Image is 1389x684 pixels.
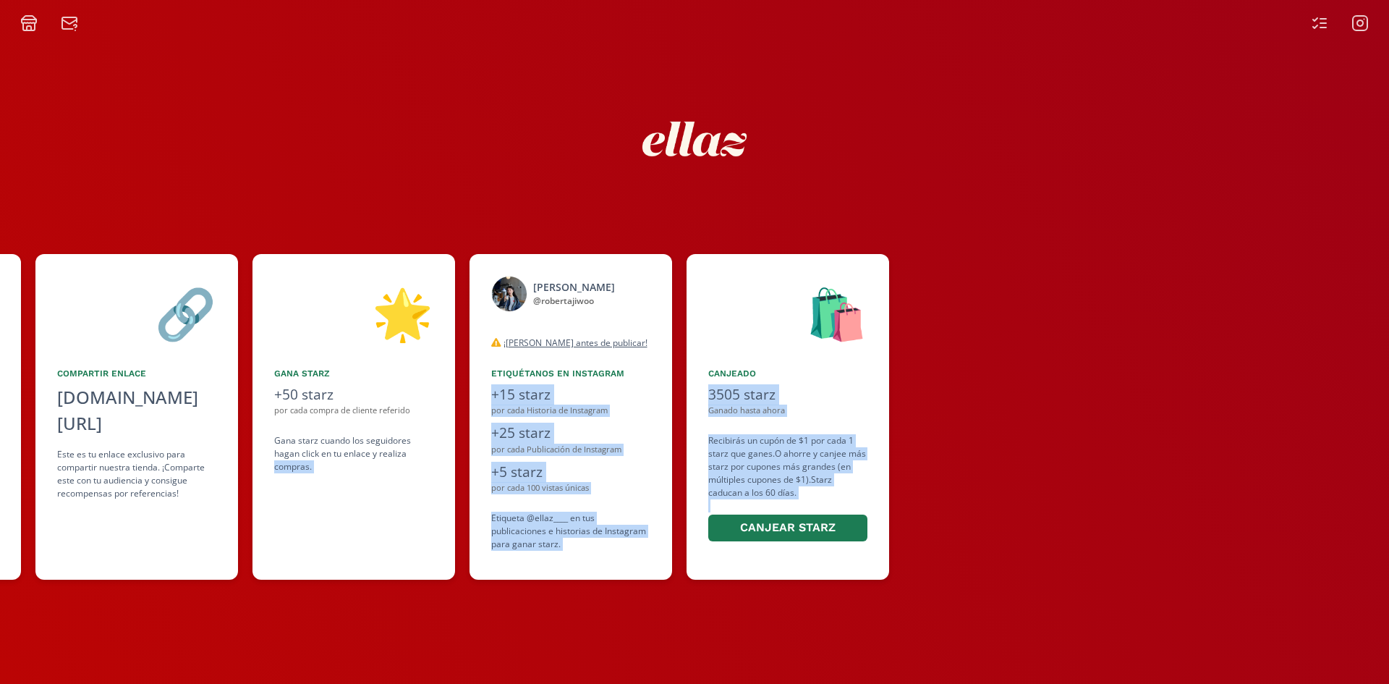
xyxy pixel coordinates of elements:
div: por cada compra de cliente referido [274,405,433,417]
div: por cada Publicación de Instagram [491,444,650,456]
div: 🔗 [57,276,216,350]
div: +25 starz [491,423,650,444]
div: 3505 starz [708,384,867,405]
div: Etiquétanos en Instagram [491,367,650,380]
div: +5 starz [491,462,650,483]
div: Canjeado [708,367,867,380]
button: Canjear starz [708,515,867,541]
div: @ robertajiwoo [533,295,615,308]
div: Recibirás un cupón de $1 por cada 1 starz que ganes. O ahorre y canjee más starz por cupones más ... [708,434,867,544]
u: ¡[PERSON_NAME] antes de publicar! [504,337,647,349]
div: Gana starz cuando los seguidores hagan click en tu enlace y realiza compras . [274,434,433,473]
div: [PERSON_NAME] [533,279,615,295]
div: Ganado hasta ahora [708,405,867,417]
div: por cada 100 vistas únicas [491,482,650,494]
div: Etiqueta @ellaz____ en tus publicaciones e historias de Instagram para ganar starz. [491,512,650,551]
div: +50 starz [274,384,433,405]
div: [DOMAIN_NAME][URL] [57,384,216,436]
img: 524810648_18520113457031687_8089223174440955574_n.jpg [491,276,527,312]
div: Gana starz [274,367,433,380]
div: 🛍️ [708,276,867,350]
div: +15 starz [491,384,650,405]
div: Compartir Enlace [57,367,216,380]
div: por cada Historia de Instagram [491,405,650,417]
div: 🌟 [274,276,433,350]
div: Este es tu enlace exclusivo para compartir nuestra tienda. ¡Comparte este con tu audiencia y cons... [57,448,216,500]
img: nKmKAABZpYV7 [629,74,760,204]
